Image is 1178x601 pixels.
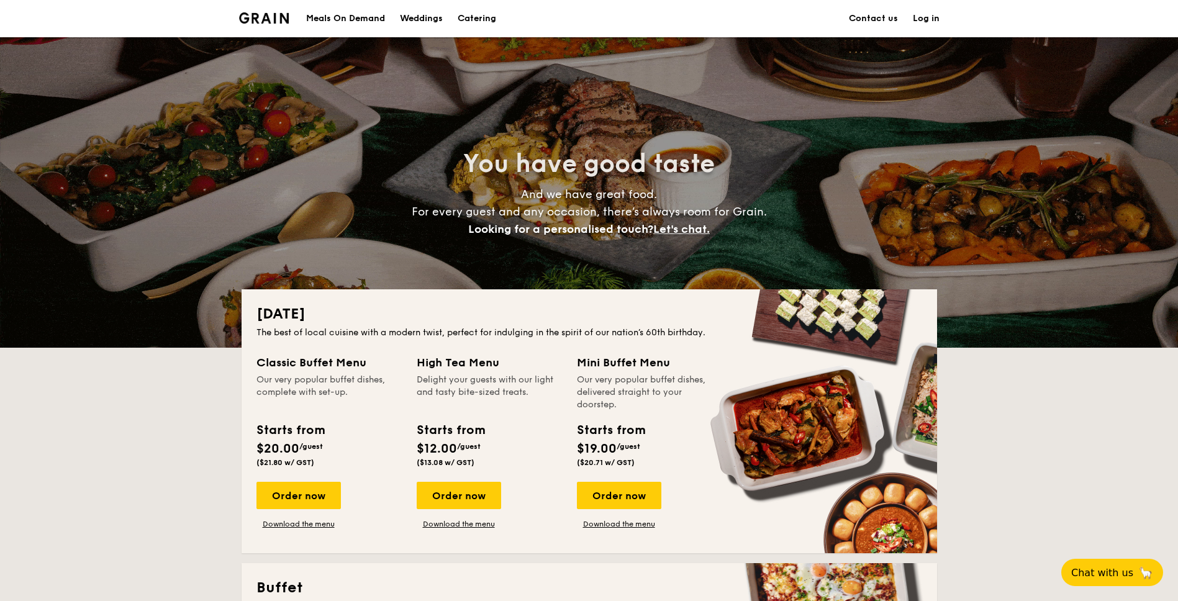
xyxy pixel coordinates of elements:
[256,482,341,509] div: Order now
[468,222,653,236] span: Looking for a personalised touch?
[463,149,715,179] span: You have good taste
[417,482,501,509] div: Order now
[299,442,323,451] span: /guest
[239,12,289,24] img: Grain
[256,374,402,411] div: Our very popular buffet dishes, complete with set-up.
[1061,559,1163,586] button: Chat with us🦙
[412,188,767,236] span: And we have great food. For every guest and any occasion, there’s always room for Grain.
[577,519,661,529] a: Download the menu
[1071,567,1133,579] span: Chat with us
[577,458,635,467] span: ($20.71 w/ GST)
[417,354,562,371] div: High Tea Menu
[617,442,640,451] span: /guest
[256,327,922,339] div: The best of local cuisine with a modern twist, perfect for indulging in the spirit of our nation’...
[239,12,289,24] a: Logotype
[653,222,710,236] span: Let's chat.
[417,421,484,440] div: Starts from
[417,519,501,529] a: Download the menu
[457,442,481,451] span: /guest
[577,441,617,456] span: $19.00
[256,519,341,529] a: Download the menu
[256,354,402,371] div: Classic Buffet Menu
[256,458,314,467] span: ($21.80 w/ GST)
[256,304,922,324] h2: [DATE]
[417,441,457,456] span: $12.00
[417,374,562,411] div: Delight your guests with our light and tasty bite-sized treats.
[417,458,474,467] span: ($13.08 w/ GST)
[256,441,299,456] span: $20.00
[256,578,922,598] h2: Buffet
[577,421,645,440] div: Starts from
[1138,566,1153,580] span: 🦙
[577,482,661,509] div: Order now
[256,421,324,440] div: Starts from
[577,374,722,411] div: Our very popular buffet dishes, delivered straight to your doorstep.
[577,354,722,371] div: Mini Buffet Menu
